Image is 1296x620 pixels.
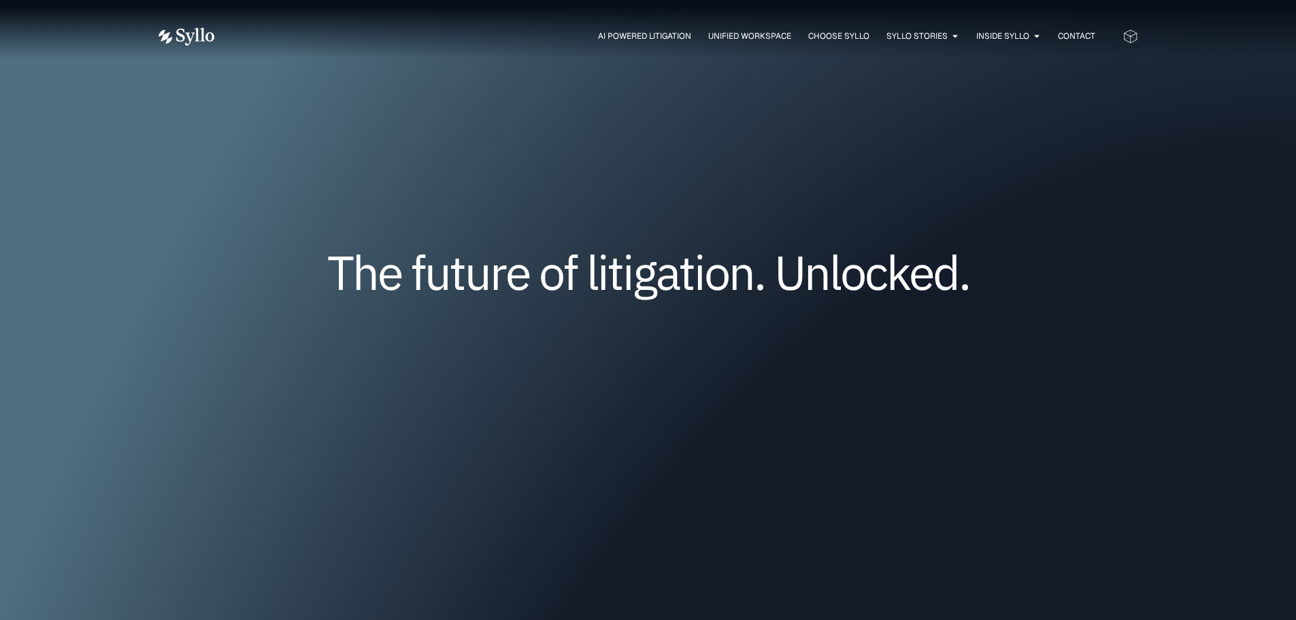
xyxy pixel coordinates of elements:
a: Choose Syllo [808,30,869,42]
img: Vector [159,28,214,46]
a: Contact [1058,30,1095,42]
nav: Menu [242,30,1095,43]
div: Menu Toggle [242,30,1095,43]
a: Inside Syllo [976,30,1029,42]
a: Syllo Stories [886,30,948,42]
a: AI Powered Litigation [598,30,691,42]
a: Unified Workspace [708,30,791,42]
h1: The future of litigation. Unlocked. [240,250,1057,295]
